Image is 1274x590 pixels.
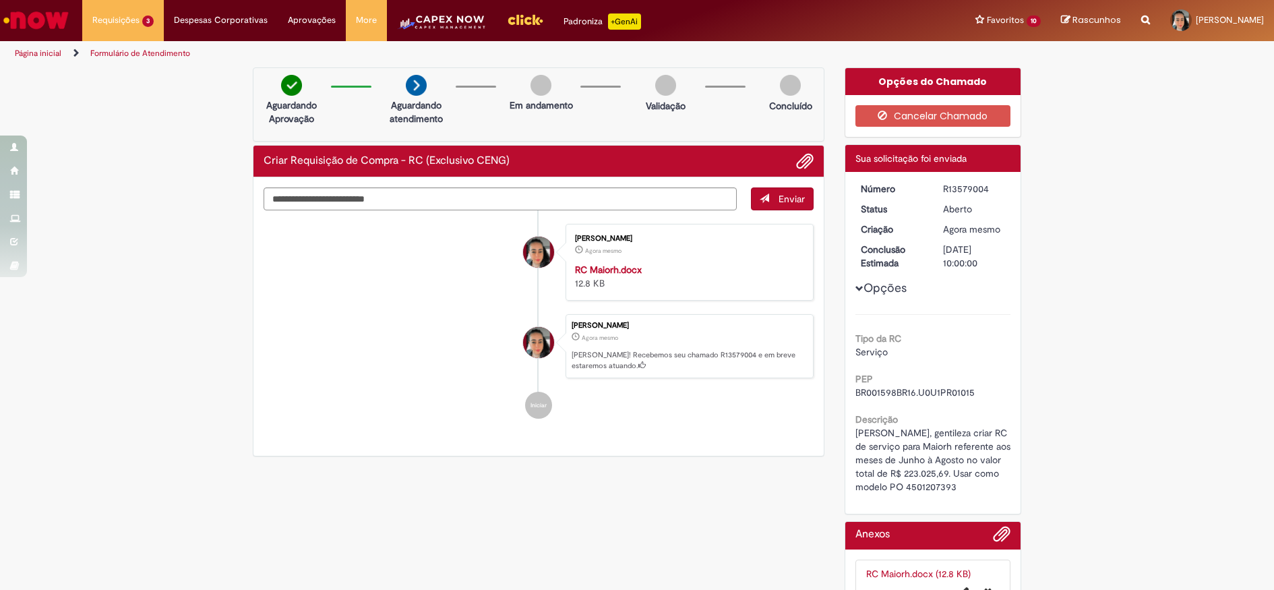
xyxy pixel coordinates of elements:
[855,346,888,358] span: Serviço
[851,223,934,236] dt: Criação
[851,202,934,216] dt: Status
[943,202,1006,216] div: Aberto
[582,334,618,342] time: 29/09/2025 19:37:36
[780,75,801,96] img: img-circle-grey.png
[142,16,154,27] span: 3
[585,247,621,255] time: 29/09/2025 19:37:23
[523,327,554,358] div: Sheila Santos Lopes
[855,332,901,345] b: Tipo da RC
[264,187,737,210] textarea: Digite sua mensagem aqui...
[507,9,543,30] img: click_logo_yellow_360x200.png
[264,210,814,433] ul: Histórico de tíquete
[1196,14,1264,26] span: [PERSON_NAME]
[1072,13,1121,26] span: Rascunhos
[575,264,642,276] a: RC Maiorh.docx
[855,152,967,165] span: Sua solicitação foi enviada
[943,182,1006,196] div: R13579004
[855,373,873,385] b: PEP
[851,182,934,196] dt: Número
[174,13,268,27] span: Despesas Corporativas
[855,413,898,425] b: Descrição
[575,235,799,243] div: [PERSON_NAME]
[523,237,554,268] div: Sheila Santos Lopes
[855,427,1013,493] span: [PERSON_NAME], gentileza criar RC de serviço para Maiorh referente aos meses de Junho à Agosto no...
[943,223,1000,235] span: Agora mesmo
[779,193,805,205] span: Enviar
[564,13,641,30] div: Padroniza
[987,13,1024,27] span: Favoritos
[1061,14,1121,27] a: Rascunhos
[530,75,551,96] img: img-circle-grey.png
[288,13,336,27] span: Aprovações
[582,334,618,342] span: Agora mesmo
[655,75,676,96] img: img-circle-grey.png
[855,386,975,399] span: BR001598BR16.U0U1PR01015
[943,223,1006,236] div: 29/09/2025 19:37:36
[264,155,510,167] h2: Criar Requisição de Compra - RC (Exclusivo CENG) Histórico de tíquete
[769,99,812,113] p: Concluído
[510,98,573,112] p: Em andamento
[796,152,814,170] button: Adicionar anexos
[855,529,890,541] h2: Anexos
[397,13,487,40] img: CapexLogo5.png
[572,350,806,371] p: [PERSON_NAME]! Recebemos seu chamado R13579004 e em breve estaremos atuando.
[866,568,971,580] a: RC Maiorh.docx (12.8 KB)
[751,187,814,210] button: Enviar
[384,98,449,125] p: Aguardando atendimento
[845,68,1021,95] div: Opções do Chamado
[10,41,839,66] ul: Trilhas de página
[259,98,324,125] p: Aguardando Aprovação
[1,7,71,34] img: ServiceNow
[993,525,1010,550] button: Adicionar anexos
[356,13,377,27] span: More
[281,75,302,96] img: check-circle-green.png
[90,48,190,59] a: Formulário de Atendimento
[585,247,621,255] span: Agora mesmo
[264,314,814,379] li: Sheila Santos Lopes
[1027,16,1041,27] span: 10
[575,263,799,290] div: 12.8 KB
[15,48,61,59] a: Página inicial
[855,105,1011,127] button: Cancelar Chamado
[572,322,806,330] div: [PERSON_NAME]
[608,13,641,30] p: +GenAi
[851,243,934,270] dt: Conclusão Estimada
[646,99,686,113] p: Validação
[406,75,427,96] img: arrow-next.png
[92,13,140,27] span: Requisições
[943,243,1006,270] div: [DATE] 10:00:00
